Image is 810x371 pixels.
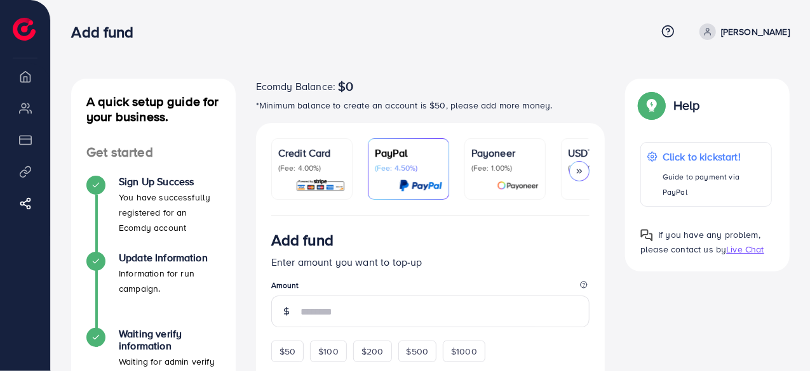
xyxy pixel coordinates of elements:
img: card [399,178,442,193]
p: (Fee: 4.50%) [375,163,442,173]
p: Information for run campaign. [119,266,220,296]
img: card [295,178,346,193]
p: Payoneer [471,145,539,160]
h3: Add fund [71,23,144,41]
span: $50 [280,345,295,358]
span: Live Chat [726,243,764,256]
p: Guide to payment via PayPal [663,169,765,200]
li: Update Information [71,252,236,328]
span: Ecomdy Balance: [256,79,335,94]
p: *Minimum balance to create an account is $50, please add more money. [256,98,605,113]
h4: Sign Up Success [119,176,220,188]
h4: A quick setup guide for your business. [71,94,236,124]
h3: Add fund [271,231,334,249]
span: $1000 [451,345,477,358]
iframe: Chat [756,314,800,361]
img: Popup guide [640,94,663,117]
span: $500 [407,345,429,358]
p: Help [673,98,700,113]
p: PayPal [375,145,442,160]
span: If you have any problem, please contact us by [640,228,760,256]
p: Enter amount you want to top-up [271,254,590,270]
img: card [497,178,539,193]
p: [PERSON_NAME] [721,24,790,39]
p: Click to kickstart! [663,149,765,164]
span: $200 [361,345,384,358]
span: $100 [318,345,339,358]
img: logo [13,18,36,41]
p: You have successfully registered for an Ecomdy account [119,190,220,235]
p: (Fee: 4.00%) [278,163,346,173]
h4: Update Information [119,252,220,264]
p: USDT [568,145,635,160]
p: Credit Card [278,145,346,160]
h4: Waiting verify information [119,328,220,352]
h4: Get started [71,145,236,160]
p: (Fee: 0.00%) [568,163,635,173]
span: $0 [338,79,353,94]
li: Sign Up Success [71,176,236,252]
a: [PERSON_NAME] [694,23,790,40]
img: Popup guide [640,229,653,242]
legend: Amount [271,280,590,296]
p: (Fee: 1.00%) [471,163,539,173]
